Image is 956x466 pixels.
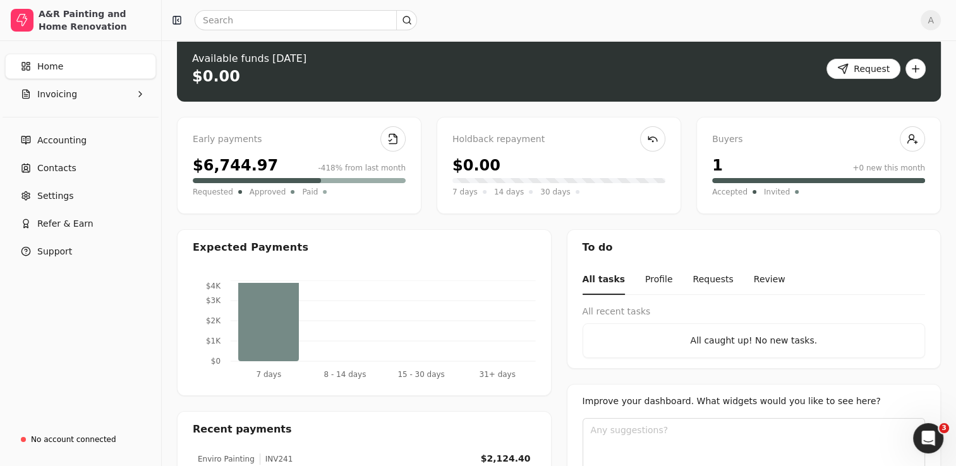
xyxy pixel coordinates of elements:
div: All caught up! No new tasks. [593,334,915,347]
div: $0.00 [192,66,240,87]
span: Invoicing [37,88,77,101]
tspan: 31+ days [480,369,516,378]
div: $0.00 [452,154,500,177]
a: Settings [5,183,156,208]
tspan: $3K [206,296,221,305]
tspan: $4K [206,282,221,290]
div: No account connected [31,434,116,445]
span: Refer & Earn [37,217,94,230]
tspan: 8 - 14 days [324,369,366,378]
button: Refer & Earn [5,211,156,236]
a: Contacts [5,155,156,181]
div: +0 new this month [852,162,925,174]
iframe: Intercom live chat [913,423,943,453]
button: A [921,10,941,30]
div: -418% from last month [318,162,406,174]
button: Profile [645,265,673,295]
div: $6,744.97 [193,154,278,177]
div: Improve your dashboard. What widgets would you like to see here? [583,395,926,408]
div: Available funds [DATE] [192,51,306,66]
button: Support [5,239,156,264]
button: All tasks [583,265,625,295]
span: Requested [193,186,233,198]
span: 14 days [494,186,524,198]
div: Holdback repayment [452,133,665,146]
tspan: $0 [211,357,221,366]
span: Contacts [37,162,76,175]
a: Accounting [5,128,156,153]
div: All recent tasks [583,305,926,318]
div: To do [567,230,941,265]
div: Expected Payments [193,240,308,255]
div: Buyers [712,133,925,146]
span: Settings [37,189,73,203]
div: $2,124.40 [481,452,531,465]
span: Support [37,245,72,258]
span: Paid [302,186,318,198]
span: Approved [250,186,286,198]
div: A&R Painting and Home Renovation [39,8,150,33]
span: Home [37,60,63,73]
a: Home [5,54,156,79]
div: INV241 [260,453,293,465]
span: Invited [764,186,790,198]
div: Enviro Painting [198,453,255,465]
tspan: 7 days [256,369,281,378]
a: No account connected [5,428,156,451]
button: Invoicing [5,81,156,107]
span: 3 [939,423,949,433]
button: Review [754,265,785,295]
button: Requests [693,265,733,295]
div: 1 [712,154,723,177]
input: Search [195,10,417,30]
tspan: $2K [206,316,221,325]
tspan: 15 - 30 days [397,369,444,378]
button: Request [826,59,900,79]
span: Accepted [712,186,747,198]
span: Accounting [37,134,87,147]
span: 30 days [540,186,570,198]
tspan: $1K [206,337,221,345]
div: Early payments [193,133,406,146]
div: Recent payments [178,412,551,447]
span: 7 days [452,186,478,198]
